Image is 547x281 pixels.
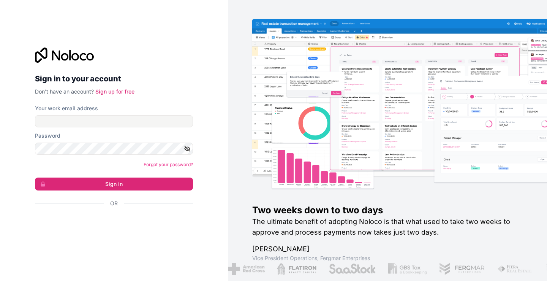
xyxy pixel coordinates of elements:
button: Sign in [35,178,193,191]
label: Password [35,132,60,140]
input: Password [35,143,193,155]
a: Sign up for free [95,88,134,95]
label: Your work email address [35,105,98,112]
input: Email address [35,115,193,127]
h1: Vice President Operations , Fergmar Enterprises [252,254,523,262]
h1: [PERSON_NAME] [252,244,523,254]
img: /assets/american-red-cross-BAupjrZR.png [228,263,265,275]
img: /assets/saastock-C6Zbiodz.png [328,263,376,275]
h2: The ultimate benefit of adopting Noloco is that what used to take two weeks to approve and proces... [252,216,523,238]
span: Or [110,200,118,207]
img: /assets/gbstax-C-GtDUiK.png [388,263,427,275]
span: Don't have an account? [35,88,94,95]
img: /assets/fiera-fwj2N5v4.png [497,263,533,275]
a: Forgot your password? [144,162,193,167]
h2: Sign in to your account [35,72,193,86]
img: /assets/flatiron-C8eUkumj.png [277,263,316,275]
iframe: Sign in with Google Button [31,216,191,232]
img: /assets/fergmar-CudnrXN5.png [439,263,485,275]
h1: Two weeks down to two days [252,204,523,216]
